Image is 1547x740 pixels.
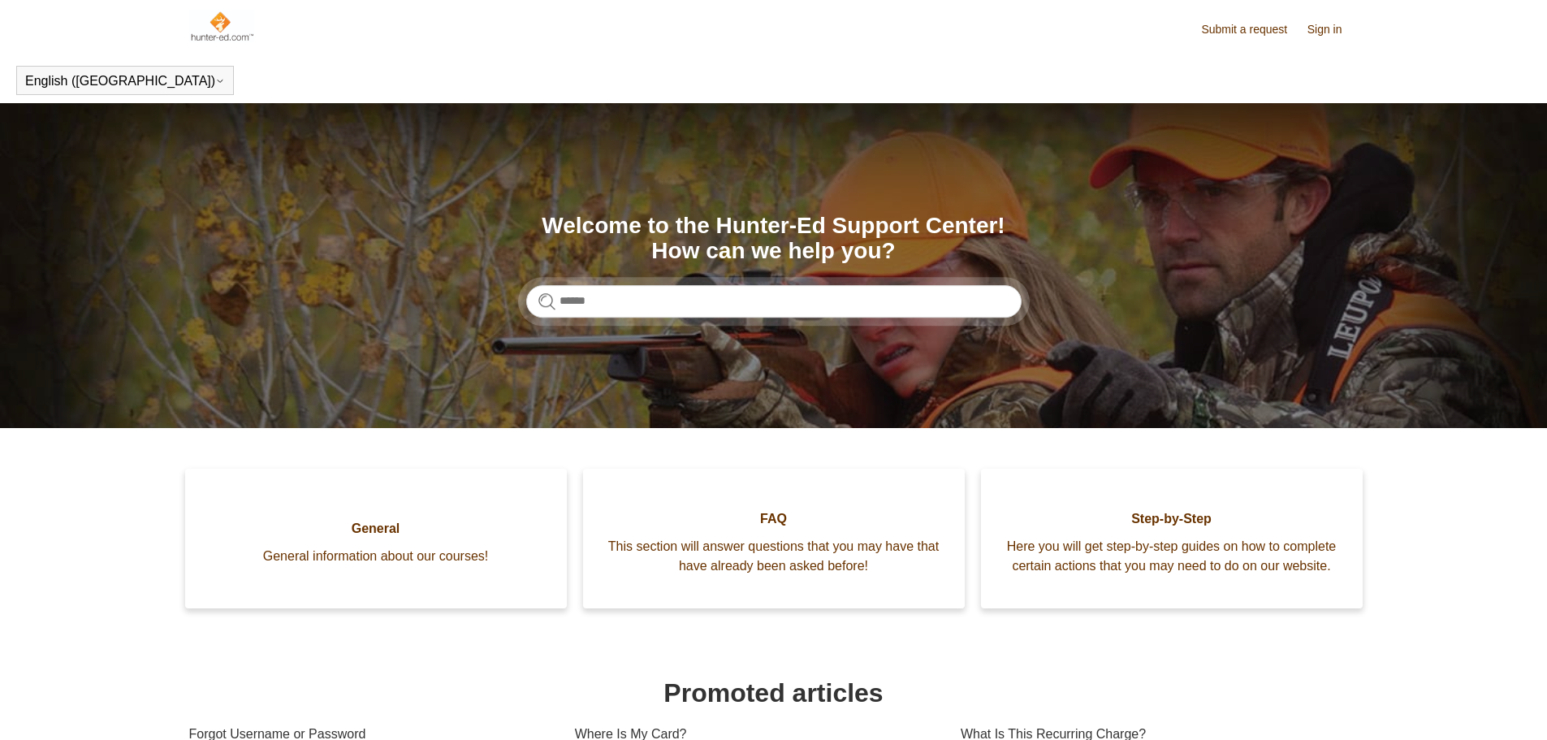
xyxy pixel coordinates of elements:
a: FAQ This section will answer questions that you may have that have already been asked before! [583,469,965,608]
img: Hunter-Ed Help Center home page [189,10,255,42]
a: General General information about our courses! [185,469,567,608]
h1: Promoted articles [189,673,1359,712]
input: Search [526,285,1022,318]
span: General information about our courses! [210,547,542,566]
span: General [210,519,542,539]
a: Submit a request [1201,21,1303,38]
button: English ([GEOGRAPHIC_DATA]) [25,74,225,89]
span: FAQ [607,509,940,529]
div: Chat Support [1442,686,1536,728]
a: Sign in [1307,21,1359,38]
h1: Welcome to the Hunter-Ed Support Center! How can we help you? [526,214,1022,264]
span: Here you will get step-by-step guides on how to complete certain actions that you may need to do ... [1005,537,1338,576]
a: Step-by-Step Here you will get step-by-step guides on how to complete certain actions that you ma... [981,469,1363,608]
span: This section will answer questions that you may have that have already been asked before! [607,537,940,576]
span: Step-by-Step [1005,509,1338,529]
